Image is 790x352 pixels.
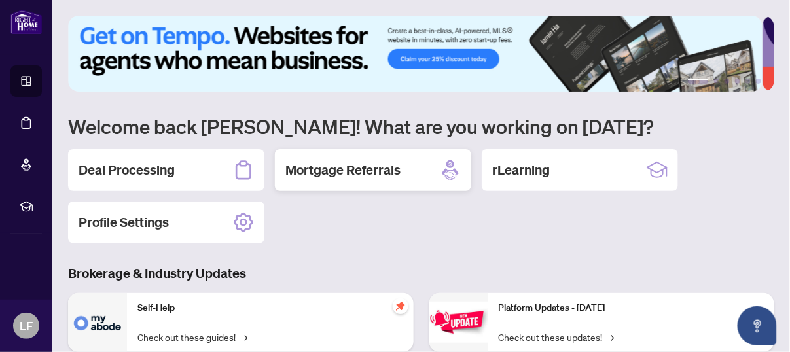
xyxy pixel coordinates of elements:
[608,330,615,344] span: →
[714,79,719,84] button: 2
[393,298,408,314] span: pushpin
[688,79,709,84] button: 1
[68,114,774,139] h1: Welcome back [PERSON_NAME]! What are you working on [DATE]?
[137,330,247,344] a: Check out these guides!→
[735,79,740,84] button: 4
[79,161,175,179] h2: Deal Processing
[499,330,615,344] a: Check out these updates!→
[285,161,401,179] h2: Mortgage Referrals
[79,213,169,232] h2: Profile Settings
[738,306,777,345] button: Open asap
[68,264,774,283] h3: Brokerage & Industry Updates
[20,317,33,335] span: LF
[241,330,247,344] span: →
[492,161,550,179] h2: rLearning
[10,10,42,34] img: logo
[429,302,488,343] img: Platform Updates - June 23, 2025
[499,301,764,315] p: Platform Updates - [DATE]
[756,79,761,84] button: 6
[745,79,751,84] button: 5
[68,293,127,352] img: Self-Help
[137,301,403,315] p: Self-Help
[725,79,730,84] button: 3
[68,16,763,92] img: Slide 0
